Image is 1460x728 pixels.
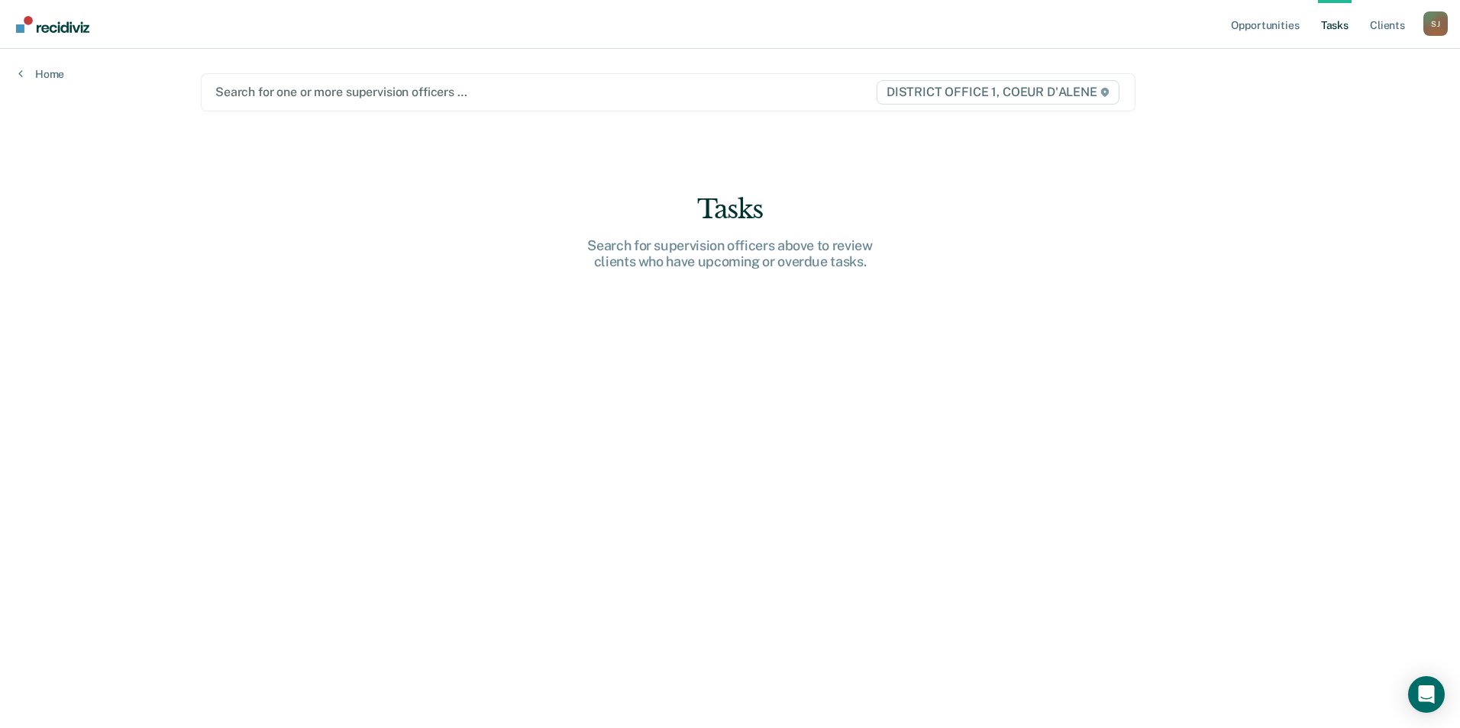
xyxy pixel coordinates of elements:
span: DISTRICT OFFICE 1, COEUR D'ALENE [877,80,1119,105]
div: S J [1423,11,1448,36]
div: Open Intercom Messenger [1408,676,1445,713]
div: Search for supervision officers above to review clients who have upcoming or overdue tasks. [486,237,974,270]
a: Home [18,67,64,81]
img: Recidiviz [16,16,89,33]
button: Profile dropdown button [1423,11,1448,36]
div: Tasks [486,194,974,225]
